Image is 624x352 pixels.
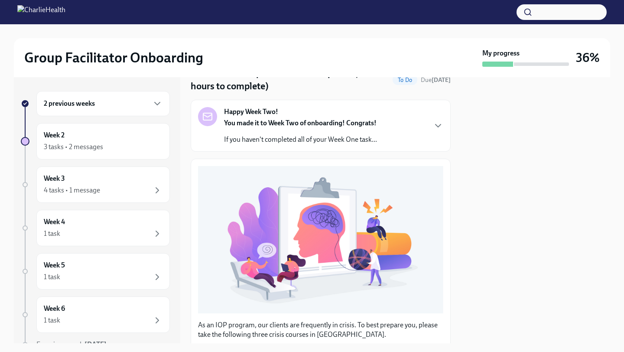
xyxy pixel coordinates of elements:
h6: Week 5 [44,261,65,270]
h6: Week 6 [44,304,65,313]
h6: Week 2 [44,130,65,140]
h6: Week 4 [44,217,65,227]
h6: 2 previous weeks [44,99,95,108]
a: Week 61 task [21,297,170,333]
h4: Week Two: Compliance Crisis Response (~1.5 hours to complete) [191,67,389,93]
strong: You made it to Week Two of onboarding! Congrats! [224,119,377,127]
h3: 36% [576,50,600,65]
p: As an IOP program, our clients are frequently in crisis. To best prepare you, please take the fol... [198,320,443,339]
div: 3 tasks • 2 messages [44,142,103,152]
a: Week 41 task [21,210,170,246]
p: If you haven't completed all of your Week One task... [224,135,377,144]
span: To Do [393,77,417,83]
span: September 1st, 2025 10:00 [421,76,451,84]
div: 1 task [44,316,60,325]
strong: My progress [482,49,520,58]
span: Experience ends [36,340,107,349]
a: Week 51 task [21,253,170,290]
strong: Happy Week Two! [224,107,278,117]
strong: [DATE] [84,340,107,349]
a: Week 23 tasks • 2 messages [21,123,170,160]
div: 1 task [44,272,60,282]
strong: [DATE] [432,76,451,84]
h2: Group Facilitator Onboarding [24,49,203,66]
span: Due [421,76,451,84]
div: 4 tasks • 1 message [44,186,100,195]
button: Zoom image [198,166,443,313]
div: 2 previous weeks [36,91,170,116]
a: Week 34 tasks • 1 message [21,166,170,203]
div: 1 task [44,229,60,238]
h6: Week 3 [44,174,65,183]
img: CharlieHealth [17,5,65,19]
